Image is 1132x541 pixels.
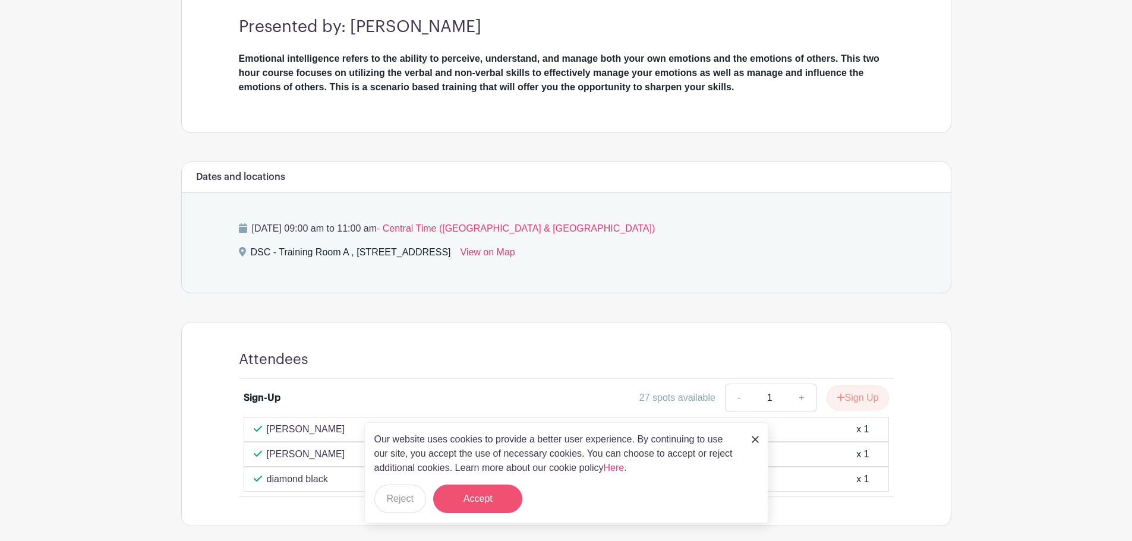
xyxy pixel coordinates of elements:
p: Our website uses cookies to provide a better user experience. By continuing to use our site, you ... [374,432,739,475]
div: 27 spots available [639,391,715,405]
strong: Emotional intelligence refers to the ability to perceive, understand, and manage both your own em... [239,53,879,92]
button: Accept [433,485,522,513]
a: + [787,384,816,412]
div: x 1 [856,422,869,436]
a: View on Map [461,245,515,264]
h3: Presented by: [PERSON_NAME] [239,17,894,37]
button: Sign Up [827,385,889,410]
div: DSC - Training Room A , [STREET_ADDRESS] [251,245,451,264]
p: diamond black [267,472,328,486]
p: [PERSON_NAME] [267,447,345,461]
div: Sign-Up [244,391,280,405]
a: Here [604,463,625,473]
img: close_button-5f87c8562297e5c2d7936805f587ecaba9071eb48480494691a3f1689db116b3.svg [752,436,759,443]
div: x 1 [856,447,869,461]
button: Reject [374,485,426,513]
h4: Attendees [239,351,308,368]
p: [DATE] 09:00 am to 11:00 am [239,222,894,236]
div: x 1 [856,472,869,486]
h6: Dates and locations [196,172,285,183]
span: - Central Time ([GEOGRAPHIC_DATA] & [GEOGRAPHIC_DATA]) [377,223,655,233]
p: [PERSON_NAME] [267,422,345,436]
a: - [725,384,752,412]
